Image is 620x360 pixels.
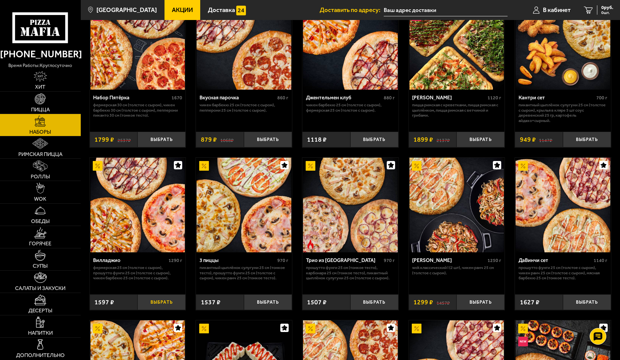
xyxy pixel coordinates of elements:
p: Wok классический L (2 шт), Чикен Ранч 25 см (толстое с сыром). [412,265,501,275]
a: АкционныйДаВинчи сет [515,158,611,252]
span: В кабинет [543,7,571,13]
p: Фермерская 30 см (толстое с сыром), Чикен Барбекю 30 см (толстое с сыром), Пепперони Пиканто 30 с... [93,102,182,118]
span: 1140 г [594,258,607,263]
span: Десерты [28,308,52,313]
input: Ваш адрес доставки [384,4,508,16]
p: Чикен Барбекю 25 см (толстое с сыром), Фермерская 25 см (толстое с сыром). [306,102,395,113]
span: 879 ₽ [201,136,217,143]
span: 1290 г [169,258,182,263]
s: 1147 ₽ [539,136,552,143]
div: Вкусная парочка [200,95,276,101]
img: 15daf4d41897b9f0e9f617042186c801.svg [236,6,246,15]
img: Акционный [199,324,209,333]
img: ДаВинчи сет [516,158,610,252]
span: Дополнительно [16,353,65,358]
button: Выбрать [456,294,505,310]
p: Прошутто Фунги 25 см (тонкое тесто), Карбонара 25 см (тонкое тесто), Пикантный цыплёнок сулугуни ... [306,265,395,280]
span: 1120 г [488,95,501,101]
img: Акционный [93,324,102,333]
div: Кантри сет [519,95,595,101]
span: Доставить по адресу: [320,7,384,13]
span: 970 г [277,258,288,263]
span: 700 г [596,95,607,101]
p: Пикантный цыплёнок сулугуни 25 см (толстое с сыром), крылья в кляре 5 шт соус деревенский 25 гр, ... [519,102,607,123]
img: Вилла Капри [409,158,504,252]
img: Острое блюдо [306,239,315,249]
div: Трио из [GEOGRAPHIC_DATA] [306,257,382,264]
span: Акции [172,7,193,13]
span: WOK [34,196,46,202]
span: Пицца [31,107,50,112]
img: Акционный [518,324,528,333]
img: Акционный [412,324,421,333]
span: 860 г [277,95,288,101]
p: Пикантный цыплёнок сулугуни 25 см (тонкое тесто), Прошутто Фунги 25 см (толстое с сыром), Чикен Р... [200,265,288,280]
s: 1068 ₽ [220,136,234,143]
img: Акционный [412,161,421,171]
a: Акционный3 пиццы [196,158,292,252]
img: Акционный [199,161,209,171]
span: 1537 ₽ [201,299,221,305]
span: 1670 [172,95,182,101]
p: Фермерская 25 см (толстое с сыром), Прошутто Фунги 25 см (толстое с сыром), Чикен Барбекю 25 см (... [93,265,182,280]
span: 1299 ₽ [413,299,433,305]
span: 1799 ₽ [94,136,114,143]
button: Выбрать [563,132,611,147]
a: АкционныйВилладжио [90,158,186,252]
button: Выбрать [563,294,611,310]
button: Выбрать [137,294,186,310]
span: Обеды [31,219,50,224]
p: Чикен Барбекю 25 см (толстое с сыром), Пепперони 25 см (толстое с сыром). [200,102,288,113]
span: 0 шт. [601,11,613,15]
button: Выбрать [244,132,292,147]
img: Акционный [93,161,102,171]
img: Акционный [306,161,315,171]
span: 1507 ₽ [307,299,327,305]
span: 970 г [384,258,395,263]
img: Акционный [518,161,528,171]
span: 1118 ₽ [307,136,327,143]
span: Роллы [31,174,50,179]
span: 880 г [384,95,395,101]
a: АкционныйОстрое блюдоТрио из Рио [302,158,398,252]
button: Выбрать [456,132,505,147]
s: 2137 ₽ [436,136,450,143]
p: Прошутто Фунги 25 см (толстое с сыром), Чикен Ранч 25 см (толстое с сыром), Мясная Барбекю 25 см ... [519,265,607,280]
span: 1250 г [488,258,501,263]
span: Салаты и закуски [15,286,65,291]
span: [GEOGRAPHIC_DATA] [96,7,157,13]
span: Наборы [29,129,51,135]
img: Вилладжио [90,158,185,252]
div: 3 пиццы [200,257,276,264]
button: Выбрать [350,132,398,147]
span: 1899 ₽ [413,136,433,143]
span: Доставка [208,7,235,13]
div: Вилладжио [93,257,167,264]
img: Новинка [518,337,528,346]
button: Выбрать [137,132,186,147]
img: 3 пиццы [197,158,291,252]
s: 1457 ₽ [436,299,450,305]
button: Выбрать [244,294,292,310]
span: Напитки [28,330,53,336]
span: Римская пицца [18,152,62,157]
img: Трио из Рио [303,158,398,252]
a: АкционныйВилла Капри [409,158,505,252]
p: Пицца Римская с креветками, Пицца Римская с цыплёнком, Пицца Римская с ветчиной и грибами. [412,102,501,118]
s: 2537 ₽ [117,136,131,143]
span: Красное Село, Нарвская улица, 12 [384,4,508,16]
div: Набор Пятёрка [93,95,170,101]
span: 1627 ₽ [520,299,540,305]
span: 1597 ₽ [94,299,114,305]
span: Горячее [29,241,51,246]
span: Хит [35,84,45,90]
div: [PERSON_NAME] [412,95,486,101]
img: Акционный [306,324,315,333]
div: Джентельмен клуб [306,95,382,101]
div: [PERSON_NAME] [412,257,486,264]
div: ДаВинчи сет [519,257,592,264]
span: 0 руб. [601,5,613,10]
span: Супы [33,263,48,269]
button: Выбрать [350,294,398,310]
span: 949 ₽ [520,136,536,143]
